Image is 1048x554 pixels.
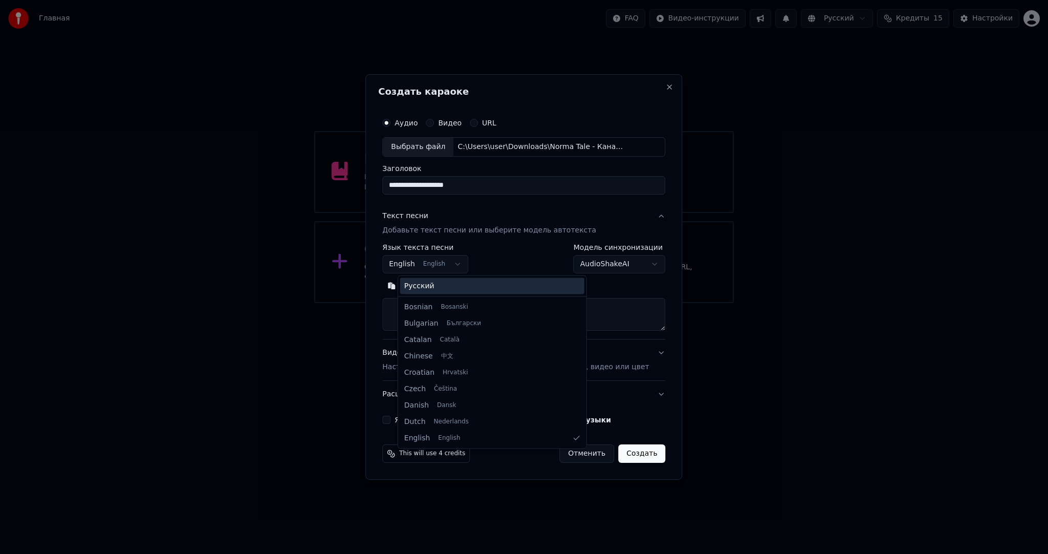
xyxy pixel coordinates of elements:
span: Català [440,335,460,344]
span: English [438,434,460,442]
span: Dutch [404,416,426,427]
span: Hrvatski [443,368,468,376]
span: Croatian [404,367,434,377]
span: Български [447,319,481,327]
span: Bosanski [441,303,468,311]
span: Czech [404,383,426,394]
span: Bosnian [404,302,433,312]
span: Dansk [437,401,456,409]
span: English [404,433,430,443]
span: Danish [404,400,429,410]
span: Catalan [404,334,432,345]
span: Nederlands [434,417,469,425]
span: Русский [404,281,434,291]
span: Čeština [434,385,457,393]
span: Chinese [404,351,433,361]
span: 中文 [441,352,453,360]
span: Bulgarian [404,318,439,328]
